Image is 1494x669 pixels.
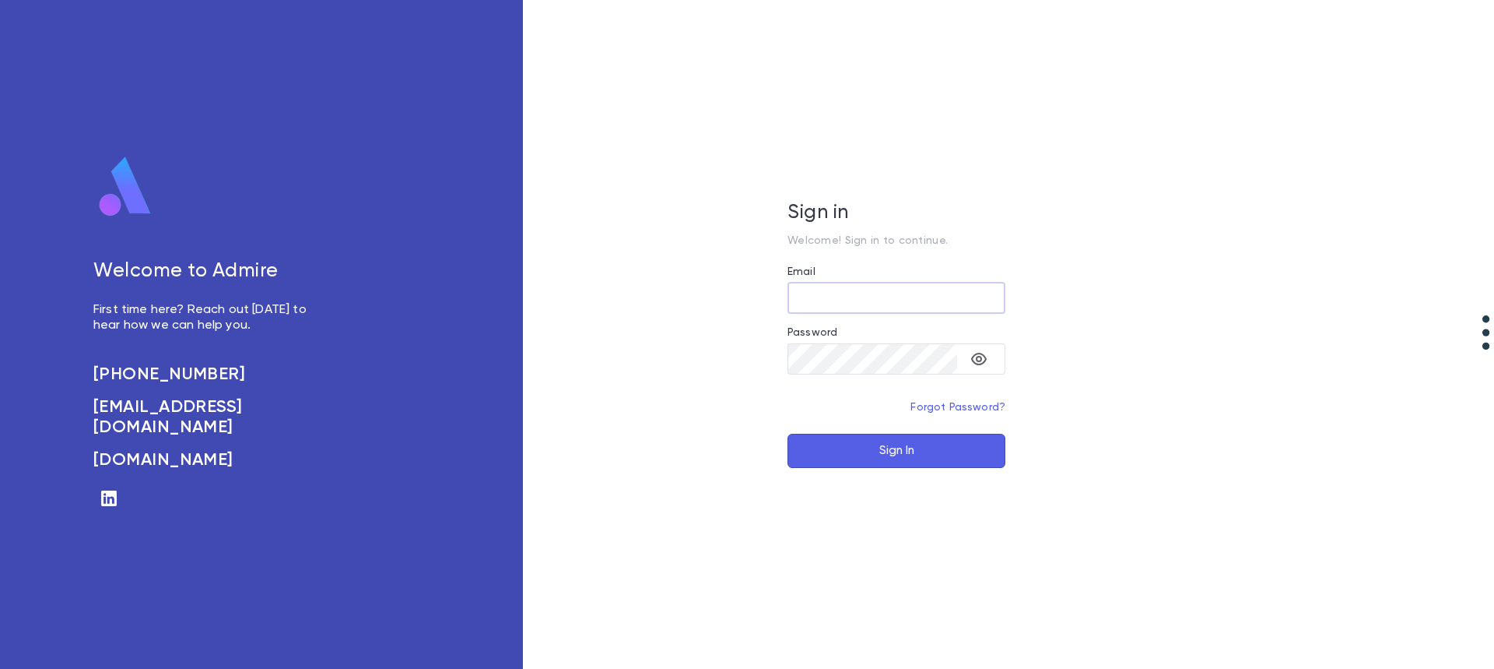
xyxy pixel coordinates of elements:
p: First time here? Reach out [DATE] to hear how we can help you. [93,302,324,333]
img: logo [93,156,157,218]
button: Sign In [787,434,1005,468]
label: Email [787,266,815,278]
a: [PHONE_NUMBER] [93,364,324,385]
a: [DOMAIN_NAME] [93,450,324,470]
a: [EMAIL_ADDRESS][DOMAIN_NAME] [93,397,324,438]
a: Forgot Password? [910,402,1005,413]
h5: Sign in [787,202,1005,225]
h5: Welcome to Admire [93,260,324,283]
label: Password [787,326,837,339]
p: Welcome! Sign in to continue. [787,234,1005,247]
button: toggle password visibility [963,343,994,375]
